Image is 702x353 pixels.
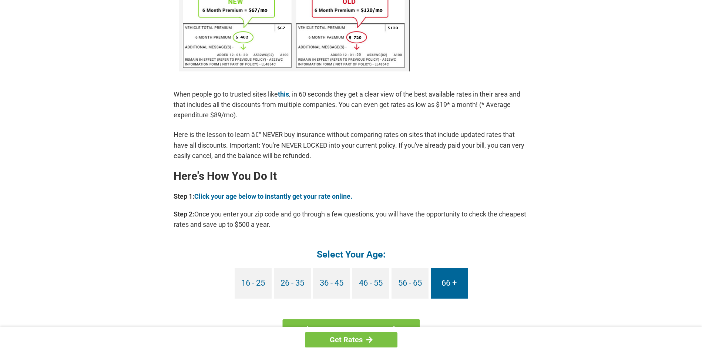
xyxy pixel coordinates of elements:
[174,130,529,161] p: Here is the lesson to learn â€“ NEVER buy insurance without comparing rates on sites that include...
[431,268,468,299] a: 66 +
[352,268,389,299] a: 46 - 55
[174,89,529,120] p: When people go to trusted sites like , in 60 seconds they get a clear view of the best available ...
[278,90,289,98] a: this
[392,268,429,299] a: 56 - 65
[174,192,194,200] b: Step 1:
[235,268,272,299] a: 16 - 25
[194,192,352,200] a: Click your age below to instantly get your rate online.
[174,209,529,230] p: Once you enter your zip code and go through a few questions, you will have the opportunity to che...
[174,248,529,260] h4: Select Your Age:
[305,332,397,347] a: Get Rates
[174,170,529,182] h2: Here's How You Do It
[174,210,194,218] b: Step 2:
[282,319,420,341] a: Find My Rate - Enter Zip Code
[313,268,350,299] a: 36 - 45
[274,268,311,299] a: 26 - 35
